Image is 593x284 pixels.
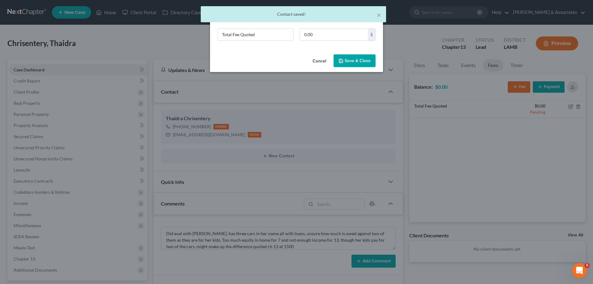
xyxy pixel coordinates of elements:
span: 5 [585,263,590,268]
button: Cancel [308,55,331,67]
iframe: Intercom live chat [572,263,587,278]
button: × [377,11,381,19]
div: $ [368,29,375,40]
input: 0.00 [300,29,368,40]
input: Describe... [218,29,293,40]
button: Save & Close [334,54,376,67]
div: Contact saved! [206,11,381,17]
